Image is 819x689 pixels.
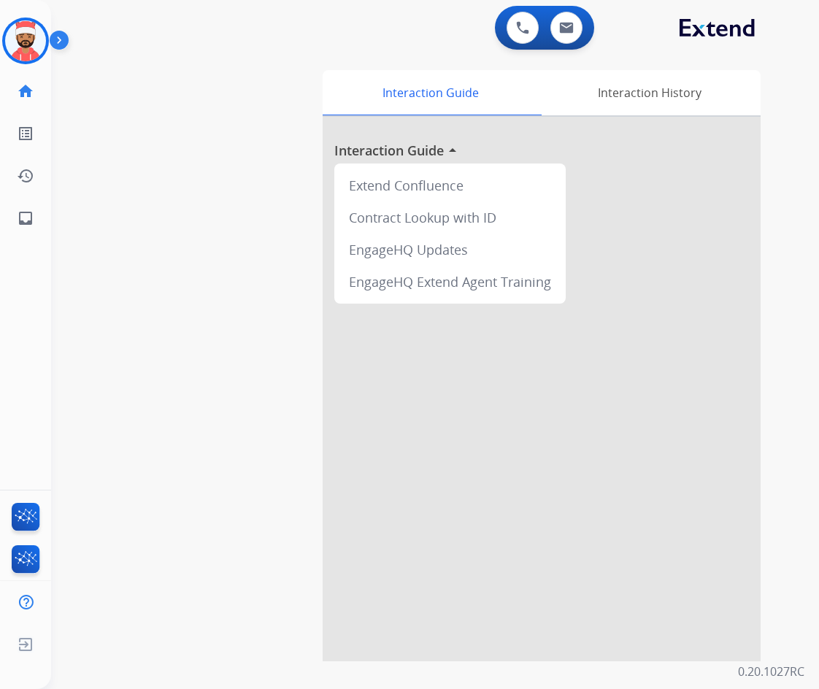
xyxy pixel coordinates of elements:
div: EngageHQ Extend Agent Training [340,266,560,298]
div: Interaction Guide [323,70,538,115]
div: Interaction History [538,70,761,115]
div: Contract Lookup with ID [340,201,560,234]
div: EngageHQ Updates [340,234,560,266]
mat-icon: inbox [17,209,34,227]
mat-icon: home [17,82,34,100]
p: 0.20.1027RC [738,663,804,680]
div: Extend Confluence [340,169,560,201]
img: avatar [5,20,46,61]
mat-icon: list_alt [17,125,34,142]
mat-icon: history [17,167,34,185]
